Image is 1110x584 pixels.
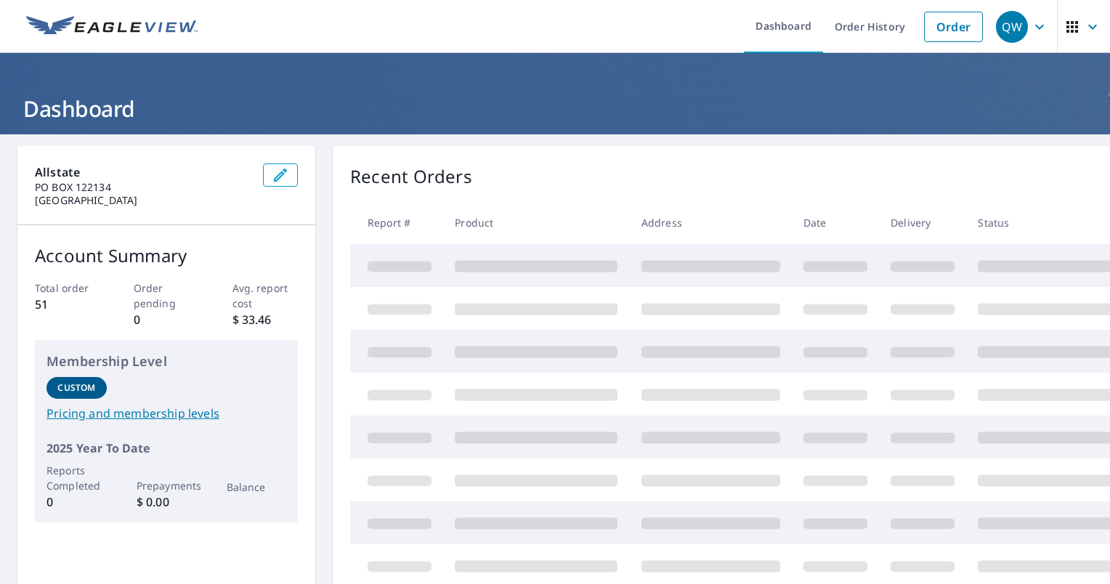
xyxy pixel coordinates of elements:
p: Membership Level [46,352,286,371]
p: Allstate [35,163,251,181]
p: $ 33.46 [232,311,299,328]
p: 2025 Year To Date [46,439,286,457]
h1: Dashboard [17,94,1093,123]
a: Pricing and membership levels [46,405,286,422]
p: PO BOX 122134 [35,181,251,194]
img: EV Logo [26,16,198,38]
a: Order [924,12,983,42]
p: 51 [35,296,101,313]
p: Order pending [134,280,200,311]
p: Account Summary [35,243,298,269]
p: Total order [35,280,101,296]
p: Recent Orders [350,163,472,190]
p: Prepayments [137,478,197,493]
th: Address [630,201,792,244]
th: Product [443,201,629,244]
p: [GEOGRAPHIC_DATA] [35,194,251,207]
div: QW [996,11,1028,43]
th: Date [792,201,879,244]
p: $ 0.00 [137,493,197,511]
th: Delivery [879,201,966,244]
p: 0 [134,311,200,328]
th: Report # [350,201,443,244]
p: Custom [57,381,95,394]
p: Avg. report cost [232,280,299,311]
p: 0 [46,493,107,511]
p: Reports Completed [46,463,107,493]
p: Balance [227,479,287,495]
